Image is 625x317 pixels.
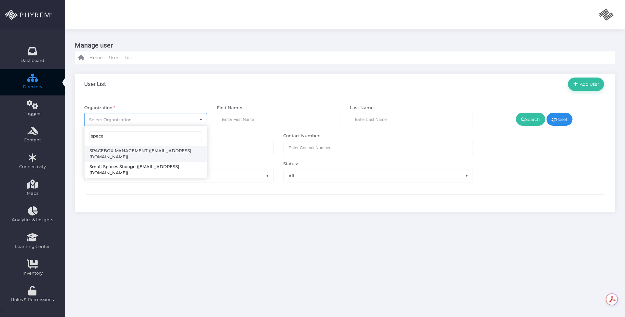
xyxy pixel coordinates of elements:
[284,141,473,154] input: Maximum of 10 digits required
[89,54,103,61] span: Home
[4,84,61,90] span: Directory
[27,190,38,197] span: Maps
[75,39,610,51] h3: Manage user
[4,243,61,250] span: Learning Center
[568,78,604,91] a: Add User
[4,217,61,223] span: Analytics & Insights
[84,105,115,111] label: Organization:
[85,146,207,162] li: SPACEBOX MANAGEMENT ([EMAIL_ADDRESS][DOMAIN_NAME])
[84,81,106,87] h3: User List
[125,54,132,61] span: List
[350,105,375,111] label: Last Name:
[4,270,61,277] span: Inventory
[516,113,545,126] a: Search
[4,110,61,117] span: Triggers
[78,51,103,64] a: Home
[89,117,132,122] span: Select Organization
[284,169,473,182] span: All
[284,161,298,167] label: Status:
[547,113,573,126] a: Reset
[125,51,132,64] a: List
[217,105,242,111] label: First Name:
[284,133,321,139] label: Contact Number:
[104,54,108,61] li: -
[578,81,599,87] span: Add User
[109,54,118,61] span: User
[85,162,207,178] li: Small Spaces Storage ([EMAIL_ADDRESS][DOMAIN_NAME])
[4,296,61,303] span: Roles & Permissions
[4,164,61,170] span: Connectivity
[4,137,61,143] span: Content
[120,54,123,61] li: -
[21,57,45,64] span: Dashboard
[350,113,473,126] input: Enter Last Name
[109,51,118,64] a: User
[217,113,340,126] input: Enter First Name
